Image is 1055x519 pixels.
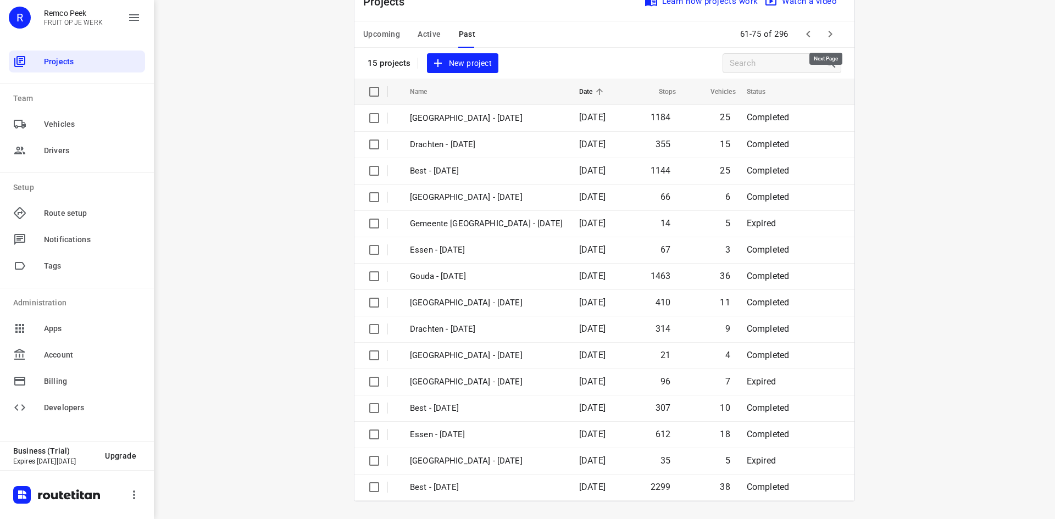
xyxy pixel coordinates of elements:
span: 66 [660,192,670,202]
span: 6 [725,192,730,202]
span: [DATE] [579,165,606,176]
p: Gemeente Rotterdam - Tuesday [410,376,563,388]
span: 5 [725,455,730,466]
p: Drachten - Tuesday [410,323,563,336]
p: Best - [DATE] [410,481,563,494]
p: Team [13,93,145,104]
input: Search projects [730,55,824,72]
button: Upgrade [96,446,145,466]
span: 3 [725,244,730,255]
span: Upcoming [363,27,400,41]
div: Billing [9,370,145,392]
span: Completed [747,165,790,176]
span: Completed [747,429,790,439]
p: [GEOGRAPHIC_DATA] - [DATE] [410,455,563,467]
p: Administration [13,297,145,309]
span: 38 [720,482,730,492]
span: Billing [44,376,141,387]
span: Completed [747,112,790,122]
span: 25 [720,165,730,176]
p: Remco Peek [44,9,103,18]
div: Vehicles [9,113,145,135]
span: 14 [660,218,670,228]
p: Gemeente Rotterdam - Wednesday [410,217,563,230]
span: 1184 [651,112,671,122]
span: 4 [725,350,730,360]
span: Notifications [44,234,141,245]
span: New project [434,57,492,70]
span: Previous Page [797,23,819,45]
span: 307 [656,403,671,413]
span: Expired [747,376,776,387]
span: Completed [747,271,790,281]
span: 612 [656,429,671,439]
span: [DATE] [579,429,606,439]
span: Tags [44,260,141,272]
p: Best - Wednesday [410,165,563,177]
span: Stops [645,85,676,98]
span: Expired [747,218,776,228]
p: Essen - [DATE] [410,428,563,441]
span: Drivers [44,145,141,157]
span: 96 [660,376,670,387]
span: Completed [747,244,790,255]
span: Past [459,27,476,41]
span: 11 [720,297,730,308]
p: Essen - Tuesday [410,244,563,256]
span: Route setup [44,208,141,219]
span: Name [410,85,442,98]
span: [DATE] [579,350,606,360]
p: Best - Tuesday [410,402,563,415]
div: Account [9,344,145,366]
span: 67 [660,244,670,255]
span: 10 [720,403,730,413]
span: 61-75 of 296 [736,23,793,46]
span: Vehicles [44,119,141,130]
span: 9 [725,323,730,334]
p: Business (Trial) [13,447,96,455]
div: Apps [9,317,145,339]
span: [DATE] [579,297,606,308]
div: Developers [9,397,145,418]
span: 7 [725,376,730,387]
div: Drivers [9,139,145,161]
span: 35 [660,455,670,466]
span: [DATE] [579,403,606,413]
span: 18 [720,429,730,439]
span: 1463 [651,271,671,281]
span: Completed [747,139,790,149]
span: [DATE] [579,112,606,122]
span: Completed [747,297,790,308]
span: Status [747,85,780,98]
div: Route setup [9,202,145,224]
span: [DATE] [579,323,606,334]
span: Upgrade [105,451,136,460]
div: Projects [9,51,145,72]
span: [DATE] [579,139,606,149]
span: 314 [656,323,671,334]
span: [DATE] [579,192,606,202]
span: Vehicles [696,85,736,98]
p: Zwolle - Tuesday [410,297,563,309]
p: 15 projects [368,58,411,68]
span: [DATE] [579,271,606,281]
p: FRUIT OP JE WERK [44,19,103,26]
button: New project [427,53,498,74]
span: 1144 [651,165,671,176]
span: 410 [656,297,671,308]
p: Zwolle - Wednesday [410,112,563,125]
p: Antwerpen - Wednesday [410,191,563,204]
div: Notifications [9,228,145,250]
span: Developers [44,402,141,414]
span: Completed [747,192,790,202]
p: Expires [DATE][DATE] [13,457,96,465]
span: Completed [747,403,790,413]
p: Setup [13,182,145,193]
span: [DATE] [579,482,606,492]
span: Expired [747,455,776,466]
span: Completed [747,323,790,334]
p: Antwerpen - Tuesday [410,349,563,362]
span: [DATE] [579,244,606,255]
span: 355 [656,139,671,149]
span: 25 [720,112,730,122]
